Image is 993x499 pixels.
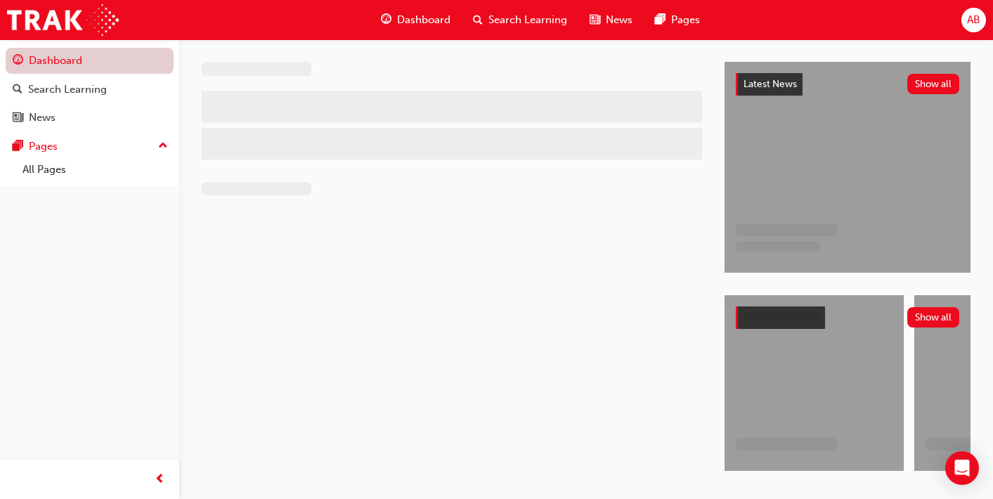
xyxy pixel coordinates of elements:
[488,12,567,28] span: Search Learning
[736,73,959,96] a: Latest NewsShow all
[381,11,391,29] span: guage-icon
[13,55,23,67] span: guage-icon
[158,137,168,155] span: up-icon
[6,134,174,160] button: Pages
[17,159,174,181] a: All Pages
[655,11,666,29] span: pages-icon
[967,12,980,28] span: AB
[28,82,107,98] div: Search Learning
[155,471,165,488] span: prev-icon
[590,11,600,29] span: news-icon
[29,110,56,126] div: News
[907,307,960,328] button: Show all
[961,8,986,32] button: AB
[671,12,700,28] span: Pages
[945,451,979,485] div: Open Intercom Messenger
[370,6,462,34] a: guage-iconDashboard
[6,45,174,134] button: DashboardSearch LearningNews
[473,11,483,29] span: search-icon
[462,6,578,34] a: search-iconSearch Learning
[578,6,644,34] a: news-iconNews
[13,112,23,124] span: news-icon
[6,48,174,74] a: Dashboard
[13,84,22,96] span: search-icon
[7,4,119,36] img: Trak
[29,138,58,155] div: Pages
[744,78,797,90] span: Latest News
[6,105,174,131] a: News
[907,74,960,94] button: Show all
[606,12,632,28] span: News
[736,306,959,329] a: Show all
[397,12,450,28] span: Dashboard
[644,6,711,34] a: pages-iconPages
[6,77,174,103] a: Search Learning
[13,141,23,153] span: pages-icon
